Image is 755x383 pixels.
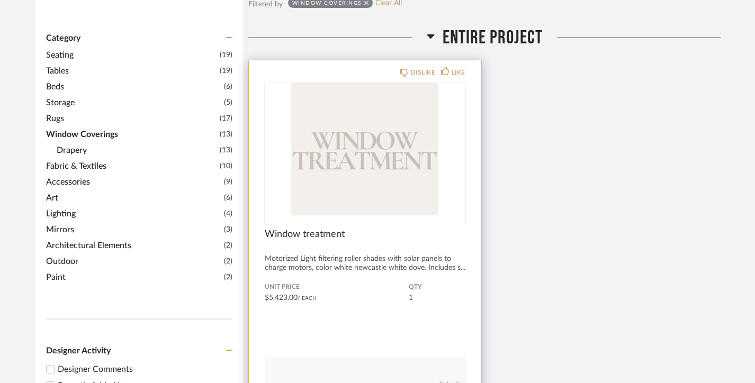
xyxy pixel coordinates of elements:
span: (13) [220,129,232,140]
span: Fabric & Textiles [46,160,217,172]
span: (6) [224,192,232,204]
span: (6) [224,81,232,93]
span: Category [46,33,80,43]
span: Storage [46,96,221,109]
div: LIKE [452,67,465,78]
span: (17) [220,113,232,124]
span: (5) [224,97,232,108]
span: Art [46,191,221,204]
span: Beds [46,80,221,93]
span: Paint [46,271,221,284]
span: Architectural Elements [46,239,221,252]
span: (9) [224,176,232,188]
span: (2) [224,240,232,251]
span: (2) [224,256,232,267]
span: Entire Project [443,26,543,49]
span: Rugs [46,112,217,125]
span: $5,423.00 [265,294,298,302]
span: Outdoor [46,255,221,268]
img: undefined [265,83,466,215]
span: (19) [220,65,232,77]
span: (10) [220,160,232,172]
span: / Each [298,296,317,301]
span: Window treatment [265,229,466,240]
span: Unit Price [265,283,409,291]
span: 1 [409,294,413,302]
div: 0 [265,83,466,215]
span: (2) [224,271,232,283]
div: Designer Comments [58,363,232,376]
span: Seating [46,49,217,61]
span: QTY [409,283,465,291]
span: (3) [224,224,232,235]
span: Mirrors [46,223,221,236]
span: Designer Activity [46,346,111,355]
span: Tables [46,65,217,77]
span: Window Coverings [46,128,217,141]
div: Motorized Light filtering roller shades with solar panels to charge motors, color white newcastle... [265,254,466,272]
span: Accessories [46,176,221,188]
div: DISLIKE [410,67,435,78]
span: Lighting [46,207,221,220]
span: (19) [220,49,232,61]
span: Drapery [57,144,217,157]
span: (13) [220,144,232,156]
span: (4) [224,208,232,220]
